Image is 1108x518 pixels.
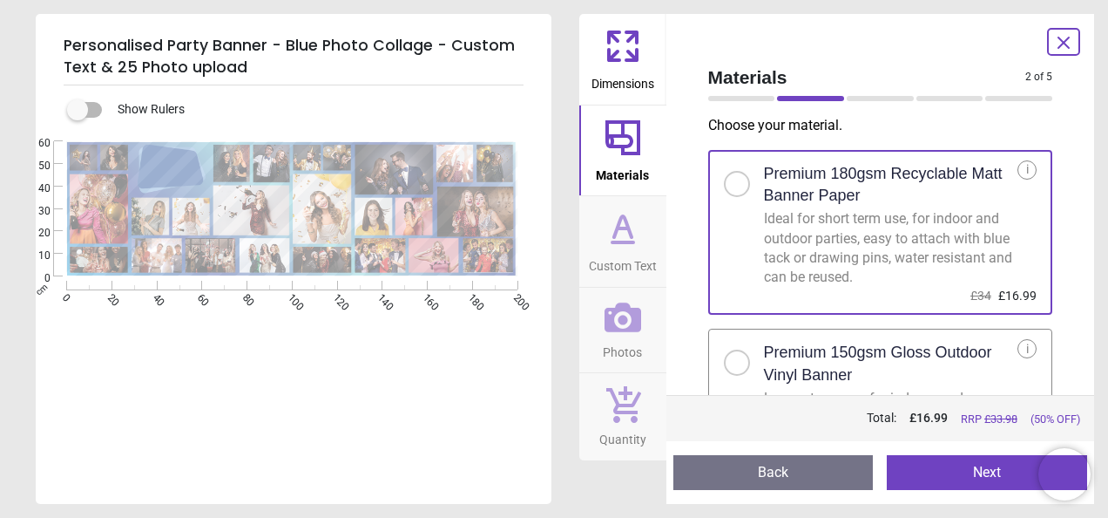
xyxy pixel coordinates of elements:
[1017,160,1037,180] div: i
[1038,448,1091,501] iframe: Brevo live chat
[17,136,51,151] span: 60
[673,455,874,490] button: Back
[764,342,1018,385] h2: Premium 150gsm Gloss Outdoor Vinyl Banner
[998,289,1037,303] span: £16.99
[909,410,948,427] span: £
[579,14,666,105] button: Dimensions
[599,423,646,449] span: Quantity
[961,412,1017,427] span: RRP
[764,389,1018,467] div: Longer term use, for indoors and outdoors, easy to attach with blue tack or drawing pins, waterpr...
[17,181,51,196] span: 40
[708,65,1026,90] span: Materials
[17,204,51,219] span: 30
[579,106,666,196] button: Materials
[1030,412,1080,427] span: (50% OFF)
[603,336,642,362] span: Photos
[579,288,666,373] button: Photos
[887,455,1087,490] button: Next
[596,159,649,185] span: Materials
[17,249,51,263] span: 10
[764,163,1018,207] h2: Premium 180gsm Recyclable Matt Banner Paper
[1017,339,1037,358] div: i
[708,116,1067,135] p: Choose your material .
[34,282,50,297] span: cm
[78,99,551,120] div: Show Rulers
[706,410,1081,427] div: Total:
[916,411,948,425] span: 16.99
[1025,70,1052,85] span: 2 of 5
[579,373,666,460] button: Quantity
[764,209,1018,288] div: Ideal for short term use, for indoor and outdoor parties, easy to attach with blue tack or drawin...
[589,249,657,276] span: Custom Text
[970,289,991,303] span: £34
[591,67,654,93] span: Dimensions
[579,196,666,287] button: Custom Text
[17,159,51,174] span: 50
[64,28,524,85] h5: Personalised Party Banner - Blue Photo Collage - Custom Text & 25 Photo upload
[984,412,1017,426] span: £ 33.98
[17,271,51,286] span: 0
[17,226,51,241] span: 20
